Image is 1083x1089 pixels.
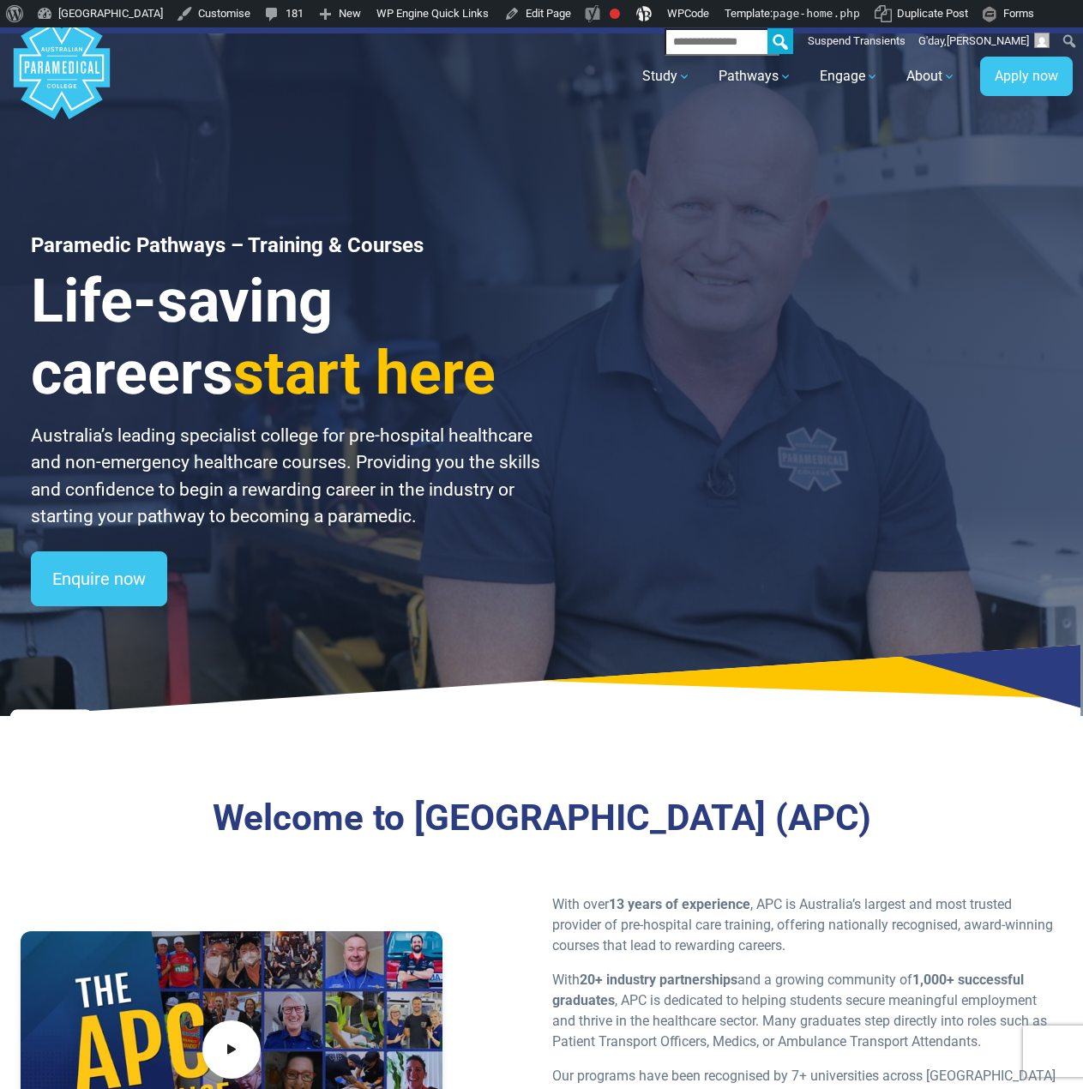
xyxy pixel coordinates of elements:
strong: 13 years of experience [609,896,750,912]
a: Apply now [980,57,1073,96]
span: [PERSON_NAME] [947,34,1029,47]
h1: Paramedic Pathways – Training & Courses [31,233,563,258]
a: Engage [809,52,889,100]
a: Enquire now [31,551,167,606]
a: Suspend Transients [802,27,912,55]
p: With and a growing community of , APC is dedicated to helping students secure meaningful employme... [552,970,1063,1052]
p: With over , APC is Australia’s largest and most trusted provider of pre-hospital care training, o... [552,894,1063,956]
p: Australia’s leading specialist college for pre-hospital healthcare and non-emergency healthcare c... [31,423,563,531]
a: About [896,52,966,100]
span: page-home.php [773,7,860,20]
h3: Life-saving careers [31,265,563,409]
a: Study [632,52,701,100]
a: Australian Paramedical College [10,33,113,120]
a: G'day, [912,27,1056,55]
span: start here [233,338,496,408]
a: Pathways [708,52,803,100]
div: Focus keyphrase not set [610,9,620,19]
h3: Welcome to [GEOGRAPHIC_DATA] (APC) [99,797,984,840]
strong: 20+ industry partnerships [580,972,737,988]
